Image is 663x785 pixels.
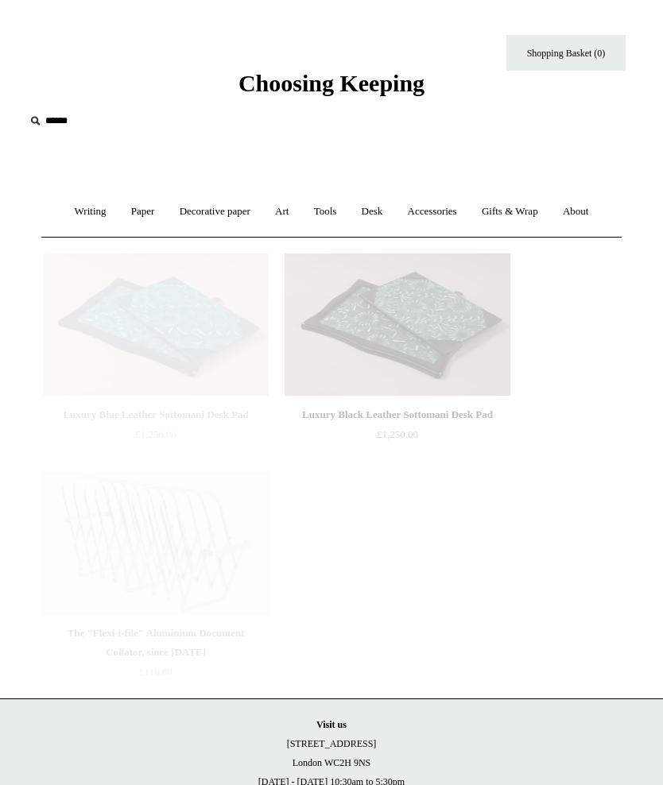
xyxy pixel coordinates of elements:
div: Luxury Blue Leather Sottomani Desk Pad [47,405,265,424]
img: Luxury Black Leather Sottomani Desk Pad [285,253,510,396]
a: Decorative paper [169,191,262,233]
a: Accessories [397,191,468,233]
img: The "Flexi-i-file" Aluminium Document Collator, since 1941 [43,472,269,615]
a: Choosing Keeping [238,83,425,94]
a: Luxury Black Leather Sottomani Desk Pad Luxury Black Leather Sottomani Desk Pad [285,253,510,396]
span: £1,250.00 [377,428,418,440]
a: The "Flexi-i-file" Aluminium Document Collator, since 1941 The "Flexi-i-file" Aluminium Document ... [43,472,269,615]
a: Shopping Basket (0) [506,35,626,71]
a: The "Flexi-i-file" Aluminium Document Collator, since [DATE] £110.00 [43,624,269,689]
a: Paper [120,191,166,233]
span: £110.00 [139,666,173,678]
a: Gifts & Wrap [471,191,549,233]
span: Choosing Keeping [238,70,425,96]
a: Desk [351,191,394,233]
div: The "Flexi-i-file" Aluminium Document Collator, since [DATE] [47,624,265,662]
a: About [552,191,600,233]
strong: Visit us [316,719,347,730]
a: Art [264,191,300,233]
a: Luxury Blue Leather Sottomani Desk Pad Luxury Blue Leather Sottomani Desk Pad [43,253,269,396]
a: Tools [303,191,348,233]
div: Luxury Black Leather Sottomani Desk Pad [289,405,506,424]
a: Luxury Black Leather Sottomani Desk Pad £1,250.00 [285,405,510,470]
img: Luxury Blue Leather Sottomani Desk Pad [43,253,269,396]
a: Writing [64,191,118,233]
a: Luxury Blue Leather Sottomani Desk Pad £1,250.00 [43,405,269,470]
span: £1,250.00 [135,428,176,440]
